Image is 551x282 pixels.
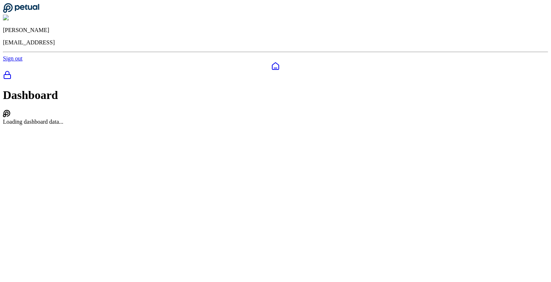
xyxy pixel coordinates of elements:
[3,15,38,21] img: Snir Kodesh
[3,39,548,46] p: [EMAIL_ADDRESS]
[3,8,39,14] a: Go to Dashboard
[3,55,23,61] a: Sign out
[3,88,548,102] h1: Dashboard
[3,27,548,33] p: [PERSON_NAME]
[3,71,548,81] a: SOC
[3,62,548,71] a: Dashboard
[3,119,548,125] div: Loading dashboard data...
